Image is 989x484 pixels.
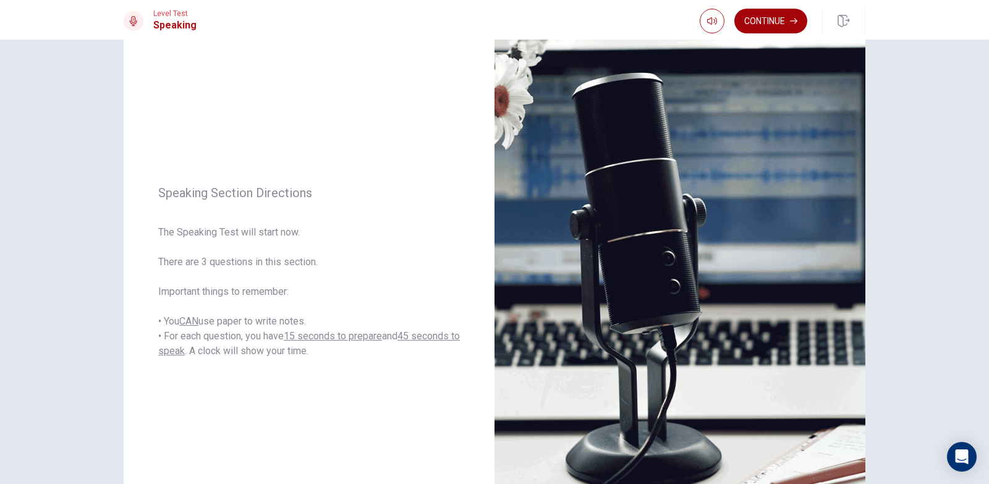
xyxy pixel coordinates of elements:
[158,185,460,200] span: Speaking Section Directions
[734,9,807,33] button: Continue
[153,18,197,33] h1: Speaking
[947,442,977,472] div: Open Intercom Messenger
[153,9,197,18] span: Level Test
[179,315,198,327] u: CAN
[158,225,460,359] span: The Speaking Test will start now. There are 3 questions in this section. Important things to reme...
[284,330,382,342] u: 15 seconds to prepare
